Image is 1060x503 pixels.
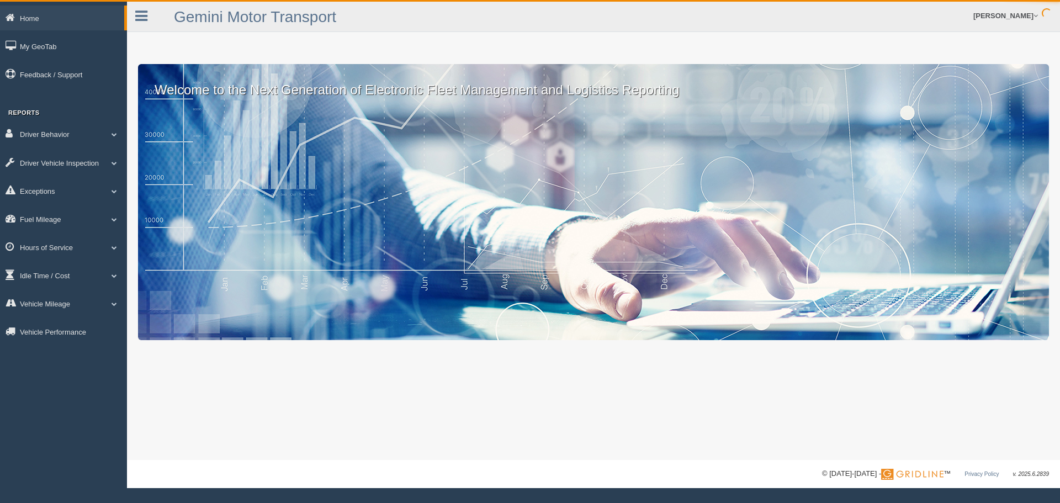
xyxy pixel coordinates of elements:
[964,471,999,477] a: Privacy Policy
[881,469,944,480] img: Gridline
[822,468,1049,480] div: © [DATE]-[DATE] - ™
[1013,471,1049,477] span: v. 2025.6.2839
[138,64,1049,99] p: Welcome to the Next Generation of Electronic Fleet Management and Logistics Reporting
[174,8,336,25] a: Gemini Motor Transport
